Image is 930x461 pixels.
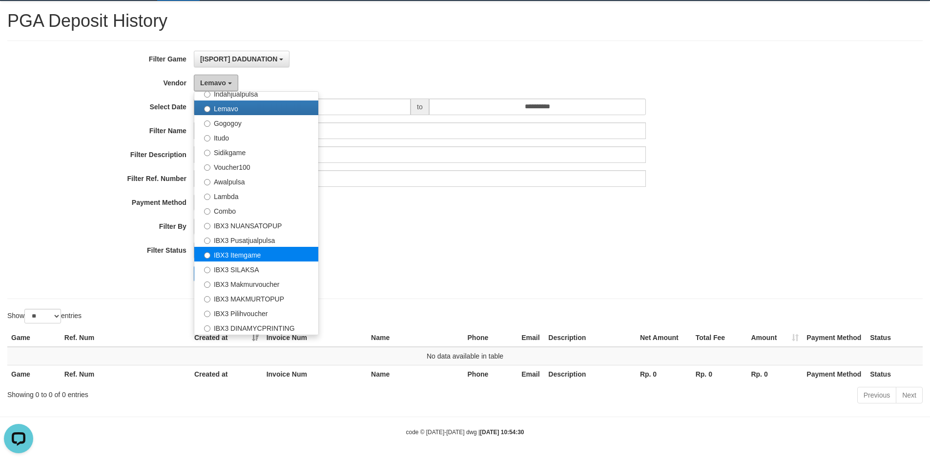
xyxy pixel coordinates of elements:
[803,329,866,347] th: Payment Method
[204,106,210,112] input: Lemavo
[4,4,33,33] button: Open LiveChat chat widget
[194,86,318,100] label: Indahjualpulsa
[194,218,318,232] label: IBX3 NUANSATOPUP
[857,387,896,403] a: Previous
[204,267,210,273] input: IBX3 SILAKSA
[204,252,210,259] input: IBX3 Itemgame
[367,365,463,383] th: Name
[204,238,210,244] input: IBX3 Pusatjualpulsa
[204,164,210,171] input: Voucher100
[190,365,263,383] th: Created at
[194,174,318,188] label: Awalpulsa
[7,386,380,400] div: Showing 0 to 0 of 0 entries
[636,329,692,347] th: Net Amount
[200,55,277,63] span: [ISPORT] DADUNATION
[194,261,318,276] label: IBX3 SILAKSA
[194,51,289,67] button: [ISPORT] DADUNATION
[200,79,226,87] span: Lemavo
[480,429,524,436] strong: [DATE] 10:54:30
[747,365,803,383] th: Rp. 0
[194,115,318,130] label: Gogogoy
[204,281,210,288] input: IBX3 Makmurvoucher
[692,365,747,383] th: Rp. 0
[194,232,318,247] label: IBX3 Pusatjualpulsa
[204,311,210,317] input: IBX3 Pilihvoucher
[204,223,210,229] input: IBX3 NUANSATOPUP
[204,194,210,200] input: Lambda
[803,365,866,383] th: Payment Method
[464,329,518,347] th: Phone
[204,296,210,302] input: IBX3 MAKMURTOPUP
[636,365,692,383] th: Rp. 0
[194,320,318,335] label: IBX3 DINAMYCPRINTING
[194,203,318,218] label: Combo
[866,329,923,347] th: Status
[190,329,263,347] th: Created at: activate to sort column ascending
[194,247,318,261] label: IBX3 Itemgame
[411,99,429,115] span: to
[194,188,318,203] label: Lambda
[517,329,544,347] th: Email
[7,309,82,323] label: Show entries
[464,365,518,383] th: Phone
[263,365,367,383] th: Invoice Num
[24,309,61,323] select: Showentries
[692,329,747,347] th: Total Fee
[7,365,61,383] th: Game
[204,208,210,215] input: Combo
[61,365,190,383] th: Ref. Num
[7,347,923,365] td: No data available in table
[194,75,238,91] button: Lemavo
[194,100,318,115] label: Lemavo
[747,329,803,347] th: Amount: activate to sort column ascending
[263,329,367,347] th: Invoice Num
[194,130,318,144] label: Itudo
[194,144,318,159] label: Sidikgame
[204,150,210,156] input: Sidikgame
[204,120,210,127] input: Gogogoy
[544,329,636,347] th: Description
[204,325,210,332] input: IBX3 DINAMYCPRINTING
[866,365,923,383] th: Status
[896,387,923,403] a: Next
[194,276,318,291] label: IBX3 Makmurvoucher
[7,329,61,347] th: Game
[406,429,524,436] small: code © [DATE]-[DATE] dwg |
[367,329,463,347] th: Name
[7,11,923,31] h1: PGA Deposit History
[204,135,210,141] input: Itudo
[194,305,318,320] label: IBX3 Pilihvoucher
[544,365,636,383] th: Description
[61,329,190,347] th: Ref. Num
[517,365,544,383] th: Email
[204,91,210,98] input: Indahjualpulsa
[194,291,318,305] label: IBX3 MAKMURTOPUP
[194,159,318,174] label: Voucher100
[204,179,210,185] input: Awalpulsa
